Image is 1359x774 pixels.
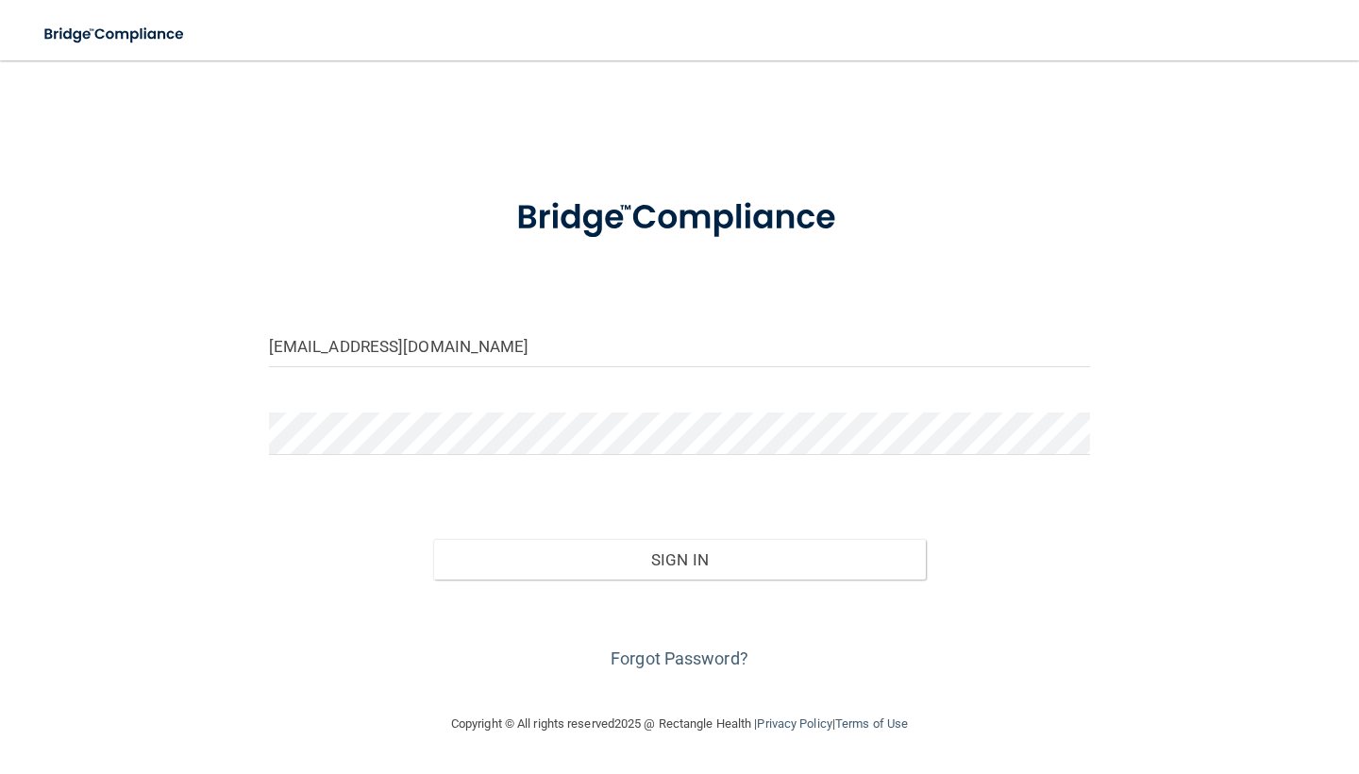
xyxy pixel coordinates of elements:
img: bridge_compliance_login_screen.278c3ca4.svg [28,15,202,54]
button: Sign In [433,539,926,580]
a: Privacy Policy [757,716,831,731]
img: bridge_compliance_login_screen.278c3ca4.svg [481,174,878,262]
div: Copyright © All rights reserved 2025 @ Rectangle Health | | [335,694,1024,754]
input: Email [269,325,1090,367]
a: Terms of Use [835,716,908,731]
a: Forgot Password? [611,648,748,668]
